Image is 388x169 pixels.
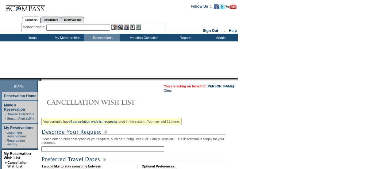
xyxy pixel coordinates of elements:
[136,25,141,30] img: b_calculator.gif
[70,120,116,123] a: 4 cancellation wish list requests
[41,78,42,81] img: blank.gif
[41,118,182,125] div: You currently have stored in the system. You may add 12 more.
[203,29,218,33] a: Sign Out
[4,94,36,98] a: Reservation Home
[222,29,225,33] span: ::
[5,131,6,138] td: ·
[5,112,6,116] td: ·
[42,164,101,168] b: I would like to stay sometime between
[7,117,34,120] a: Search Availability
[207,84,234,88] a: [PERSON_NAME]
[124,25,129,30] img: Impersonate
[225,6,236,10] a: Subscribe to our YouTube Channel
[120,34,167,41] td: Vacation Collection
[4,126,33,130] a: My Reservations
[39,78,41,81] img: promoShadowLeftCorner.gif
[225,5,236,9] img: Subscribe to our YouTube Channel
[41,96,164,108] img: Cancellation Wish List
[7,131,26,138] a: Upcoming Reservations
[40,17,61,23] a: Residences
[229,29,237,33] a: Help
[5,117,6,120] td: ·
[23,25,46,30] div: Member Name:
[214,6,219,10] a: Become our fan on Facebook
[22,17,41,23] a: Members
[4,152,31,160] a: My Reservation Wish List
[167,34,202,41] td: Reports
[7,112,34,116] a: Browse Calendars
[49,34,84,41] td: My Memberships
[111,25,117,30] img: b_edit.gif
[164,84,234,88] span: You are acting on behalf of:
[84,34,120,41] td: Reservations
[61,17,84,23] a: Reservations
[7,161,27,168] a: Cancellation Wish List
[14,84,25,88] span: [DATE]
[202,34,238,41] td: Admin
[142,164,176,168] b: Optional Preferences:
[5,139,6,146] td: ·
[214,4,219,9] img: Become our fan on Facebook
[5,161,7,164] b: »
[220,6,225,10] a: Follow us on Twitter
[7,139,25,146] a: Reservation History
[164,89,172,92] a: Clear
[4,103,25,112] a: Make a Reservation
[130,25,135,30] img: Reservations
[191,4,213,11] td: Follow Us ::
[220,4,225,9] img: Follow us on Twitter
[117,25,123,30] img: View
[14,34,49,41] td: Home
